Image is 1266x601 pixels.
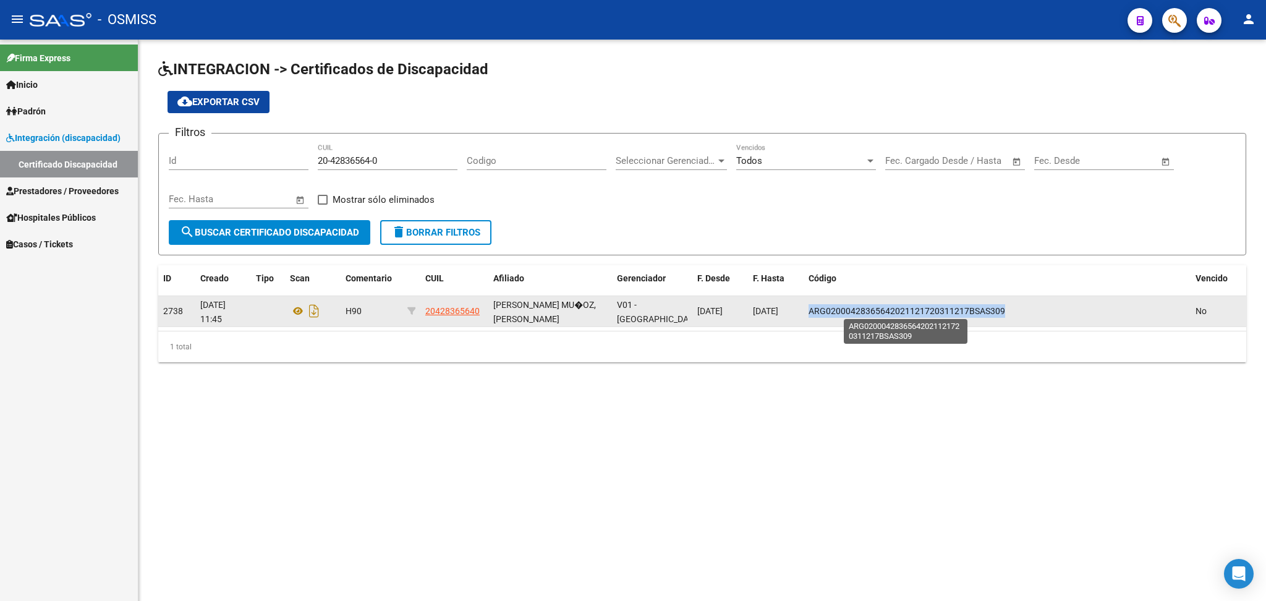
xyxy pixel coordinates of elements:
datatable-header-cell: Comentario [341,265,402,292]
span: Gerenciador [617,273,666,283]
span: Integración (discapacidad) [6,131,121,145]
button: Open calendar [294,193,308,207]
div: 1 total [158,331,1246,362]
mat-icon: person [1241,12,1256,27]
span: Exportar CSV [177,96,260,108]
span: Scan [290,273,310,283]
span: Todos [736,155,762,166]
span: Creado [200,273,229,283]
datatable-header-cell: Tipo [251,265,285,292]
datatable-header-cell: Creado [195,265,251,292]
input: Fecha fin [946,155,1006,166]
datatable-header-cell: Vencido [1191,265,1246,292]
input: Fecha fin [1095,155,1155,166]
datatable-header-cell: ID [158,265,195,292]
span: Borrar Filtros [391,227,480,238]
button: Buscar Certificado Discapacidad [169,220,370,245]
span: [DATE] [697,306,723,316]
span: INTEGRACION -> Certificados de Discapacidad [158,61,488,78]
span: Vencido [1196,273,1228,283]
span: Buscar Certificado Discapacidad [180,227,359,238]
datatable-header-cell: Código [804,265,1191,292]
span: V01 - [GEOGRAPHIC_DATA] [617,300,700,324]
button: Borrar Filtros [380,220,491,245]
datatable-header-cell: F. Desde [692,265,748,292]
mat-icon: menu [10,12,25,27]
span: No [1196,306,1207,316]
button: Open calendar [1159,155,1173,169]
datatable-header-cell: Gerenciador [612,265,692,292]
span: - OSMISS [98,6,156,33]
input: Fecha inicio [1034,155,1084,166]
mat-icon: cloud_download [177,94,192,109]
span: Seleccionar Gerenciador [616,155,716,166]
span: ID [163,273,171,283]
datatable-header-cell: CUIL [420,265,488,292]
span: Padrón [6,104,46,118]
i: Descargar documento [306,301,322,321]
span: ARG02000428365642021121720311217BSAS309 [809,306,1005,316]
input: Fecha inicio [885,155,935,166]
input: Fecha inicio [169,194,219,205]
button: Open calendar [1010,155,1024,169]
datatable-header-cell: F. Hasta [748,265,804,292]
span: Código [809,273,836,283]
span: Tipo [256,273,274,283]
span: [DATE] 11:45 [200,300,226,324]
mat-icon: delete [391,224,406,239]
span: F. Hasta [753,273,784,283]
div: Open Intercom Messenger [1224,559,1254,589]
span: Firma Express [6,51,70,65]
span: H90 [346,306,362,316]
span: Comentario [346,273,392,283]
datatable-header-cell: Afiliado [488,265,612,292]
datatable-header-cell: Scan [285,265,341,292]
span: [PERSON_NAME] MU�OZ, [PERSON_NAME] [493,300,596,324]
span: 2738 [163,306,183,316]
span: Hospitales Públicos [6,211,96,224]
input: Fecha fin [230,194,290,205]
h3: Filtros [169,124,211,141]
mat-icon: search [180,224,195,239]
span: CUIL [425,273,444,283]
span: Inicio [6,78,38,92]
span: Prestadores / Proveedores [6,184,119,198]
button: Exportar CSV [168,91,270,113]
span: [DATE] [753,306,778,316]
span: 20428365640 [425,306,480,316]
span: Mostrar sólo eliminados [333,192,435,207]
span: Afiliado [493,273,524,283]
span: F. Desde [697,273,730,283]
span: Casos / Tickets [6,237,73,251]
